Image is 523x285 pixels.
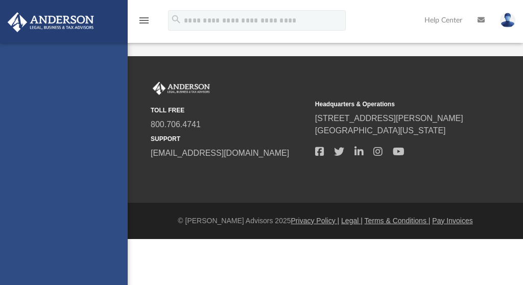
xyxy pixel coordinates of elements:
[315,100,472,109] small: Headquarters & Operations
[128,216,523,226] div: © [PERSON_NAME] Advisors 2025
[151,82,212,95] img: Anderson Advisors Platinum Portal
[171,14,182,25] i: search
[315,114,463,123] a: [STREET_ADDRESS][PERSON_NAME]
[341,217,363,225] a: Legal |
[151,149,289,157] a: [EMAIL_ADDRESS][DOMAIN_NAME]
[500,13,515,28] img: User Pic
[138,14,150,27] i: menu
[5,12,97,32] img: Anderson Advisors Platinum Portal
[315,126,446,135] a: [GEOGRAPHIC_DATA][US_STATE]
[291,217,340,225] a: Privacy Policy |
[138,19,150,27] a: menu
[365,217,431,225] a: Terms & Conditions |
[151,106,308,115] small: TOLL FREE
[151,134,308,144] small: SUPPORT
[432,217,472,225] a: Pay Invoices
[151,120,201,129] a: 800.706.4741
